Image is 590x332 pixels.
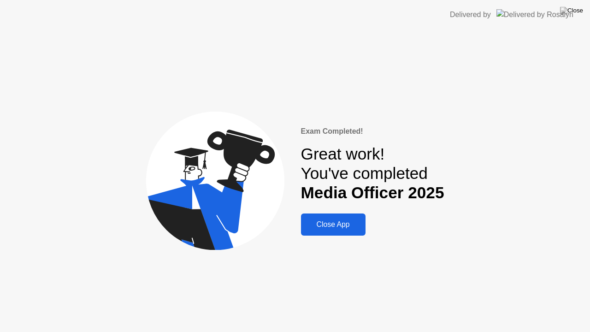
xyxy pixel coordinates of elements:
button: Close App [301,213,366,236]
div: Delivered by [450,9,491,20]
div: Great work! You've completed [301,144,444,203]
img: Close [560,7,583,14]
img: Delivered by Rosalyn [496,9,573,20]
div: Close App [304,220,363,229]
div: Exam Completed! [301,126,444,137]
b: Media Officer 2025 [301,184,444,202]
